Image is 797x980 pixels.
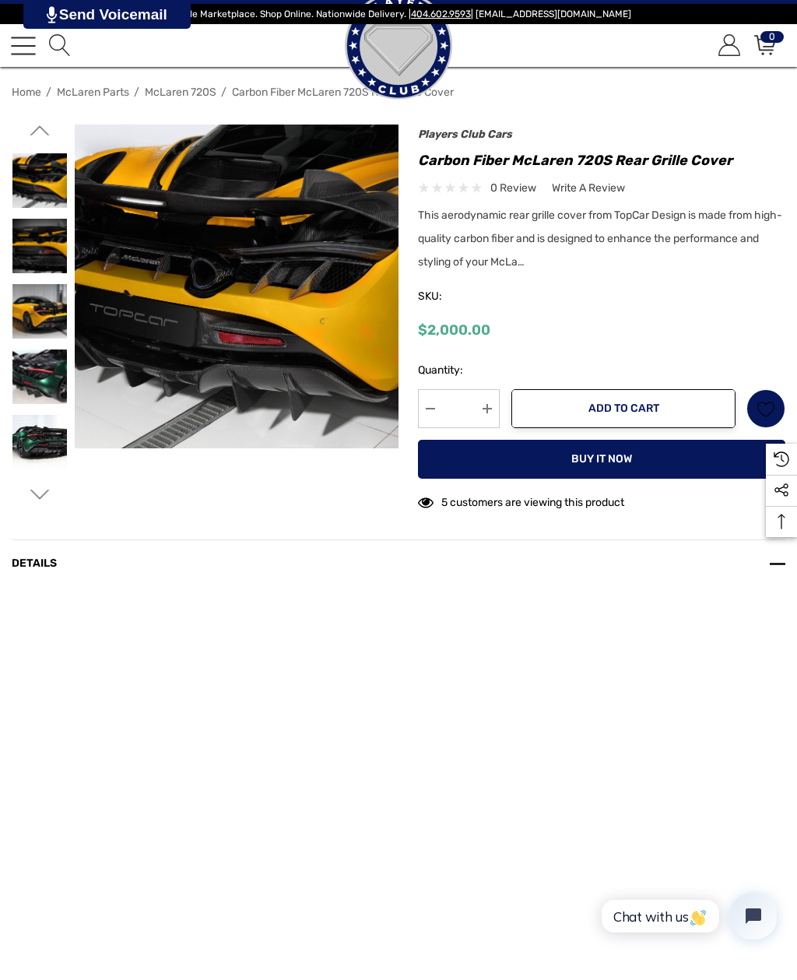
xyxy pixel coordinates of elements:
[47,6,57,23] img: PjwhLS0gR2VuZXJhdG9yOiBHcmF2aXQuaW8gLS0+PHN2ZyB4bWxucz0iaHR0cDovL3d3dy53My5vcmcvMjAwMC9zdmciIHhtb...
[552,181,625,195] span: Write a Review
[760,31,784,43] span: 0
[418,361,500,380] label: Quantity:
[30,121,49,140] svg: Go to slide 1 of 3
[181,599,616,845] iframe: YouTube video player
[30,485,49,504] svg: Go to slide 3 of 3
[12,349,67,404] img: Carbon Fiber McLaren 720S Rear Grille Cover
[11,33,36,58] a: Toggle menu
[166,9,631,19] span: Vehicle Marketplace. Shop Online. Nationwide Delivery. | | [EMAIL_ADDRESS][DOMAIN_NAME]
[57,86,129,99] a: McLaren Parts
[411,9,471,19] a: 404.602.9593
[418,148,785,173] h1: Carbon Fiber McLaren 720S Rear Grille Cover
[418,209,782,269] span: This aerodynamic rear grille cover from TopCar Design is made from high-quality carbon fiber and ...
[11,44,36,46] span: Toggle menu
[418,440,785,479] button: Buy it now
[12,557,57,570] span: Details
[752,35,776,56] a: Cart with 0 items
[754,34,776,56] svg: Review Your Cart
[774,451,789,467] svg: Recently Viewed
[12,153,67,208] img: Carbon Fiber McLaren 720S Rear Grille Cover
[49,34,71,56] svg: Search
[774,483,789,498] svg: Social Media
[12,86,41,99] a: Home
[718,34,740,56] svg: Account
[75,125,398,448] img: Carbon Fiber McLaren 720S Rear Grille Cover
[12,79,785,106] nav: Breadcrumb
[12,539,785,588] a: Details
[418,286,496,307] span: SKU:
[12,219,67,273] img: Carbon Fiber McLaren 720S Rear Grille Cover
[585,880,790,953] iframe: Tidio Chat
[232,86,454,99] a: Carbon Fiber McLaren 720S Rear Grille Cover
[757,400,775,418] svg: Wish List
[418,488,624,512] div: 5 customers are viewing this product
[511,389,736,428] button: Add to Cart
[418,128,512,141] a: Players Club Cars
[552,178,625,198] a: Write a Review
[766,514,797,529] svg: Top
[716,35,740,56] a: Sign in
[47,35,71,56] a: Search
[145,86,216,99] a: McLaren 720S
[746,389,785,428] a: Wish List
[12,415,67,469] img: Carbon Fiber McLaren 720S Rear Grille Cover
[490,178,536,198] span: 0 review
[12,284,67,339] img: Carbon Fiber McLaren 720S Rear Grille Cover
[418,321,490,339] span: $2,000.00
